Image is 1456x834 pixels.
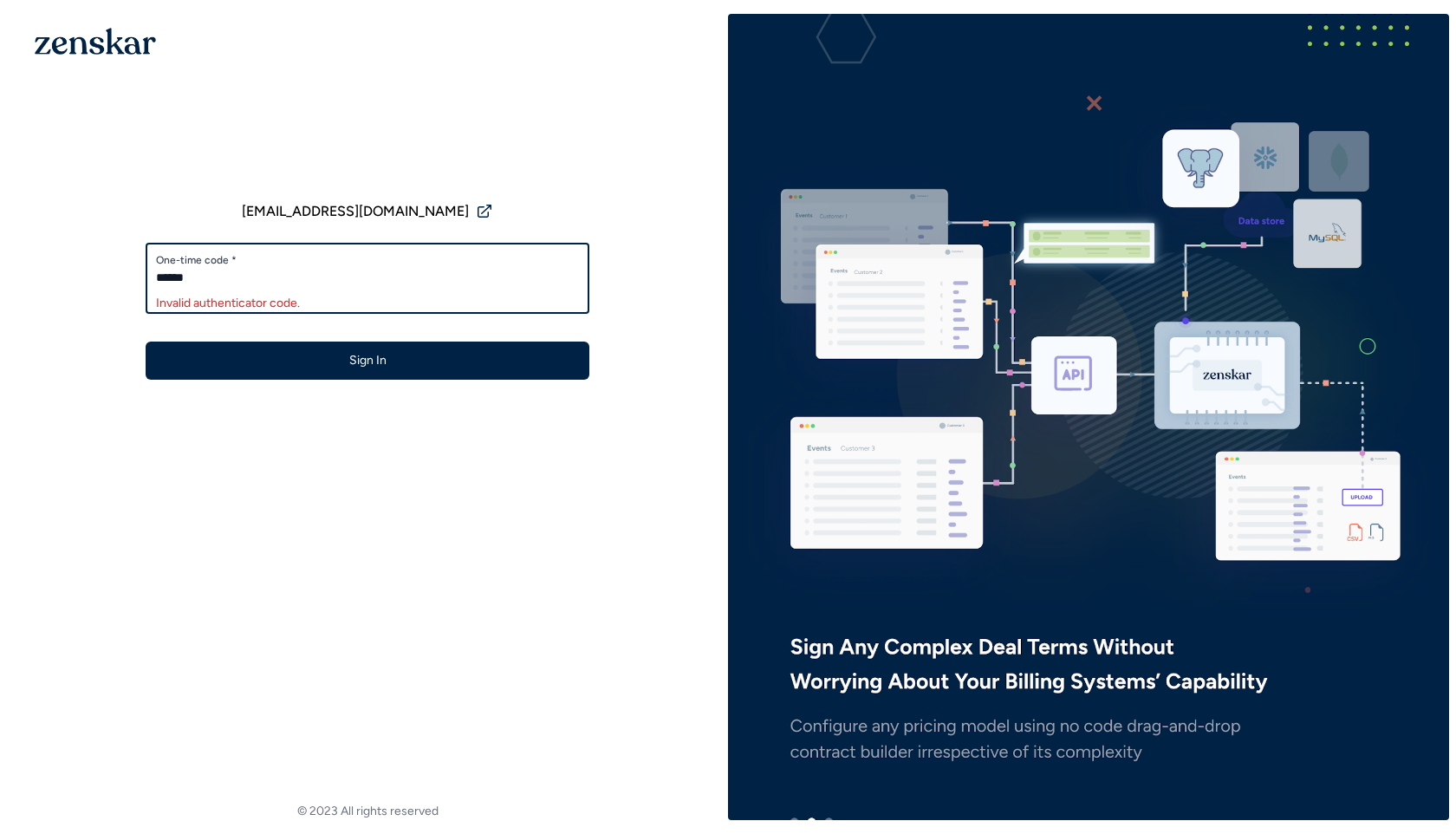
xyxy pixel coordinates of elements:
[7,803,728,820] footer: © 2023 All rights reserved
[242,201,469,222] span: [EMAIL_ADDRESS][DOMAIN_NAME]
[35,28,156,55] img: 1OGAJ2xQqyY4LXKgY66KYq0eOWRCkrZdAb3gUhuVAqdWPZE9SRJmCz+oDMSn4zDLXe31Ii730ItAGKgCKgCCgCikA4Av8PJUP...
[156,295,579,312] div: Invalid authenticator code.
[146,342,589,380] button: Sign In
[156,253,579,267] label: One-time code *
